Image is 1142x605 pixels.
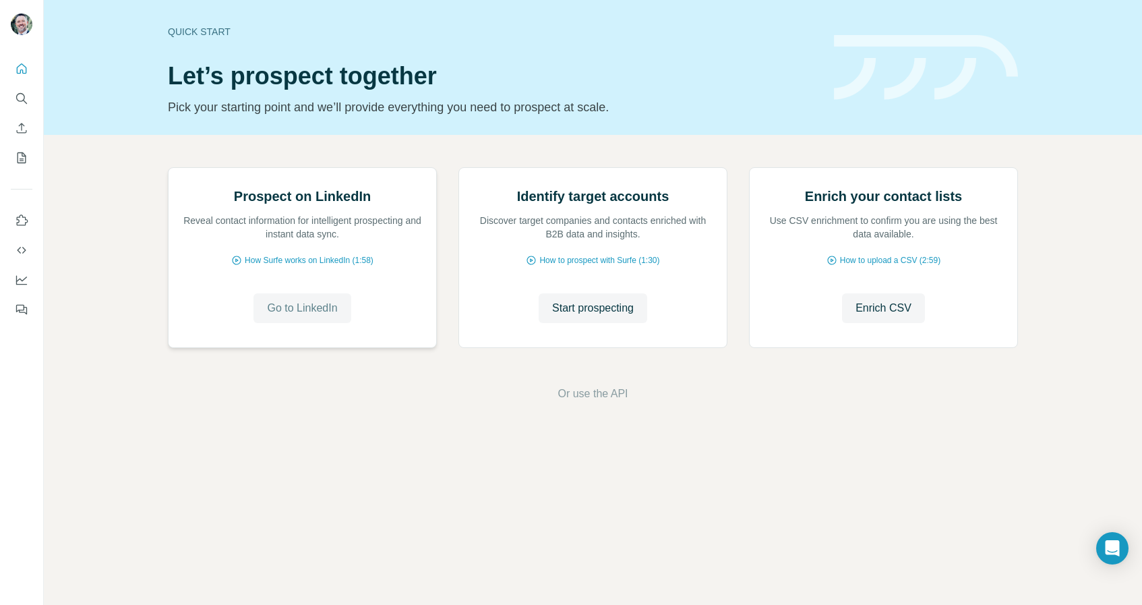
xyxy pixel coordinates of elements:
button: Feedback [11,297,32,322]
button: Use Surfe on LinkedIn [11,208,32,233]
span: How Surfe works on LinkedIn (1:58) [245,254,373,266]
p: Pick your starting point and we’ll provide everything you need to prospect at scale. [168,98,818,117]
span: Go to LinkedIn [267,300,337,316]
button: Or use the API [558,386,628,402]
h1: Let’s prospect together [168,63,818,90]
div: Open Intercom Messenger [1096,532,1129,565]
button: Start prospecting [539,293,647,323]
img: Avatar [11,13,32,35]
button: Use Surfe API [11,238,32,262]
h2: Prospect on LinkedIn [234,187,371,206]
button: Go to LinkedIn [253,293,351,323]
h2: Enrich your contact lists [805,187,962,206]
button: Dashboard [11,268,32,292]
div: Quick start [168,25,818,38]
button: Quick start [11,57,32,81]
span: Enrich CSV [855,300,911,316]
button: My lists [11,146,32,170]
p: Discover target companies and contacts enriched with B2B data and insights. [473,214,713,241]
span: How to upload a CSV (2:59) [840,254,940,266]
img: banner [834,35,1018,100]
p: Use CSV enrichment to confirm you are using the best data available. [763,214,1004,241]
p: Reveal contact information for intelligent prospecting and instant data sync. [182,214,423,241]
button: Enrich CSV [842,293,925,323]
button: Search [11,86,32,111]
button: Enrich CSV [11,116,32,140]
h2: Identify target accounts [517,187,669,206]
span: How to prospect with Surfe (1:30) [539,254,659,266]
span: Start prospecting [552,300,634,316]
